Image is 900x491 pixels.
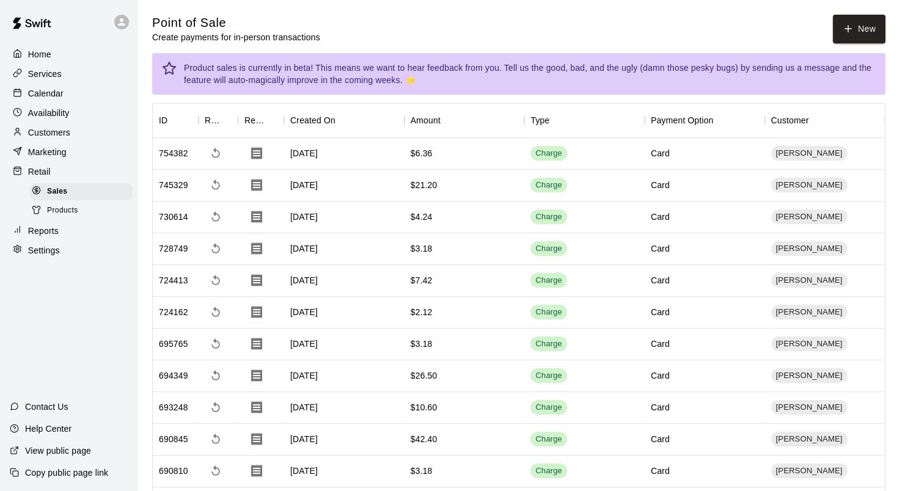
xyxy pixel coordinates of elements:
[284,424,404,456] div: [DATE]
[244,363,269,388] button: Download Receipt
[651,211,670,223] div: Card
[29,202,133,219] div: Products
[535,465,562,477] div: Charge
[29,183,133,200] div: Sales
[411,242,433,255] div: $3.18
[10,123,128,142] a: Customers
[771,465,847,477] span: [PERSON_NAME]
[833,15,885,43] button: New
[771,209,847,224] div: [PERSON_NAME]
[159,147,188,159] div: 754382
[771,307,847,318] span: [PERSON_NAME]
[771,400,847,415] div: [PERSON_NAME]
[284,138,404,170] div: [DATE]
[28,87,64,100] p: Calendar
[404,103,525,137] div: Amount
[199,103,238,137] div: Refund
[244,459,269,483] button: Download Receipt
[771,273,847,288] div: [PERSON_NAME]
[244,427,269,451] button: Download Receipt
[10,222,128,240] a: Reports
[205,238,227,260] span: Refund payment
[771,178,847,192] div: [PERSON_NAME]
[411,211,433,223] div: $4.24
[47,205,78,217] span: Products
[205,103,221,137] div: Refund
[535,180,562,191] div: Charge
[771,402,847,413] span: [PERSON_NAME]
[244,395,269,420] button: Download Receipt
[284,265,404,297] div: [DATE]
[205,333,227,355] span: Refund payment
[159,401,188,413] div: 693248
[651,338,670,350] div: Card
[10,65,128,83] a: Services
[771,148,847,159] span: [PERSON_NAME]
[159,179,188,191] div: 745329
[290,103,335,137] div: Created On
[809,112,826,129] button: Sort
[205,365,227,387] span: Refund payment
[205,301,227,323] span: Refund payment
[244,141,269,165] button: Download Receipt
[771,146,847,161] div: [PERSON_NAME]
[284,360,404,392] div: [DATE]
[441,112,458,129] button: Sort
[25,423,71,435] p: Help Center
[205,142,227,164] span: Refund payment
[411,274,433,286] div: $7.42
[771,368,847,383] div: [PERSON_NAME]
[714,112,731,129] button: Sort
[25,467,108,479] p: Copy public page link
[47,186,67,198] span: Sales
[771,275,847,286] span: [PERSON_NAME]
[651,242,670,255] div: Card
[284,103,404,137] div: Created On
[152,31,320,43] p: Create payments for in-person transactions
[771,243,847,255] span: [PERSON_NAME]
[535,148,562,159] div: Charge
[651,147,670,159] div: Card
[411,433,437,445] div: $42.40
[651,306,670,318] div: Card
[651,465,670,477] div: Card
[530,103,549,137] div: Type
[651,103,714,137] div: Payment Option
[651,401,670,413] div: Card
[159,242,188,255] div: 728749
[159,338,188,350] div: 695765
[10,162,128,181] a: Retail
[159,306,188,318] div: 724162
[10,143,128,161] a: Marketing
[284,392,404,424] div: [DATE]
[244,332,269,356] button: Download Receipt
[25,445,91,457] p: View public page
[28,107,70,119] p: Availability
[771,370,847,382] span: [PERSON_NAME]
[28,126,70,139] p: Customers
[167,112,185,129] button: Sort
[411,103,441,137] div: Amount
[752,63,840,73] a: sending us a message
[651,179,670,191] div: Card
[221,112,238,129] button: Sort
[411,306,433,318] div: $2.12
[771,432,847,446] div: [PERSON_NAME]
[771,464,847,478] div: [PERSON_NAME]
[411,465,433,477] div: $3.18
[184,57,876,91] div: Product sales is currently in beta! This means we want to hear feedback from you. Tell us the goo...
[10,104,128,122] a: Availability
[411,338,433,350] div: $3.18
[10,84,128,103] a: Calendar
[10,241,128,260] a: Settings
[535,402,562,413] div: Charge
[159,465,188,477] div: 690810
[771,305,847,319] div: [PERSON_NAME]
